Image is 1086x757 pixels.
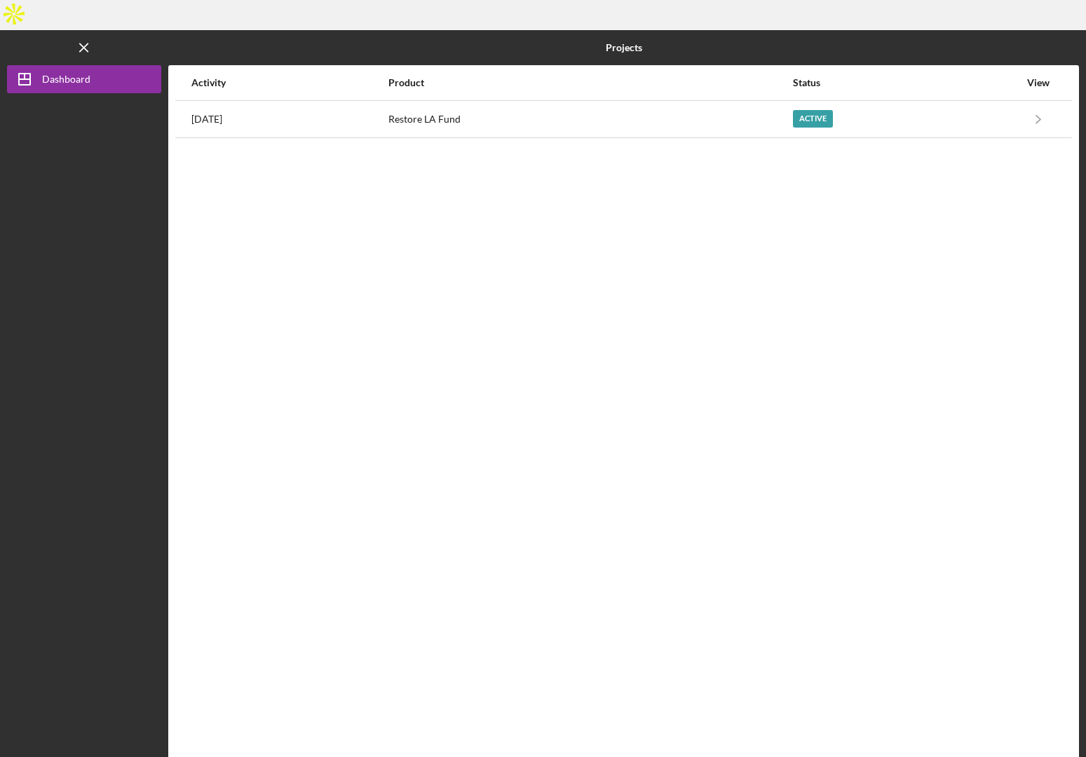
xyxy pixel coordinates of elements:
[388,102,792,137] div: Restore LA Fund
[7,65,161,93] button: Dashboard
[191,114,222,125] time: 2025-10-13 14:45
[1021,77,1056,88] div: View
[42,65,90,97] div: Dashboard
[793,110,833,128] div: Active
[191,77,387,88] div: Activity
[388,77,792,88] div: Product
[793,77,1019,88] div: Status
[606,42,642,53] b: Projects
